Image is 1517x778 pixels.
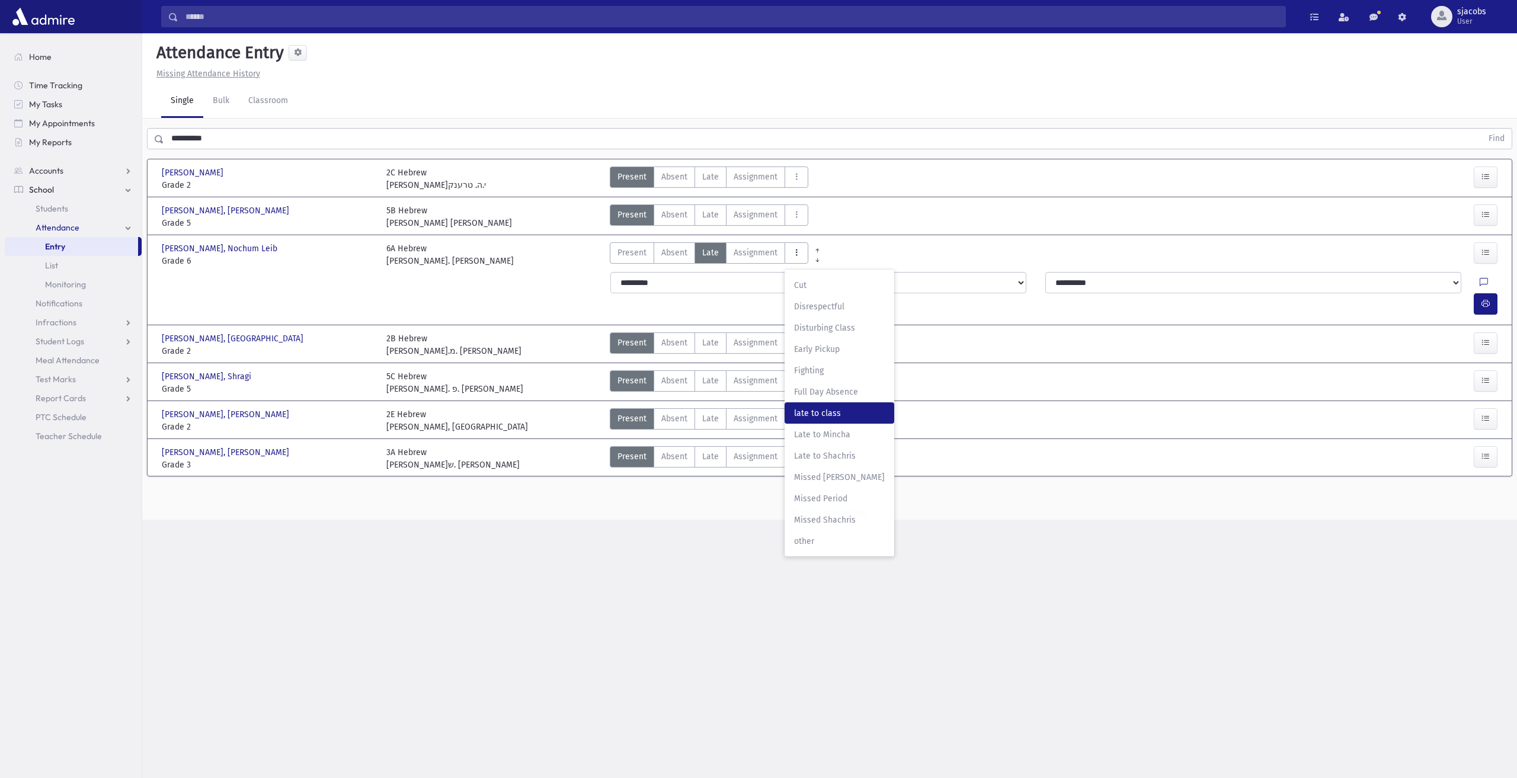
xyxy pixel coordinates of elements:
[794,343,885,356] span: Early Pickup
[794,492,885,505] span: Missed Period
[734,171,777,183] span: Assignment
[617,337,647,349] span: Present
[162,167,226,179] span: [PERSON_NAME]
[162,332,306,345] span: [PERSON_NAME], [GEOGRAPHIC_DATA]
[5,95,142,114] a: My Tasks
[5,408,142,427] a: PTC Schedule
[5,199,142,218] a: Students
[386,204,512,229] div: 5B Hebrew [PERSON_NAME] [PERSON_NAME]
[734,209,777,221] span: Assignment
[617,209,647,221] span: Present
[1457,17,1486,26] span: User
[5,47,142,66] a: Home
[161,85,203,118] a: Single
[661,337,687,349] span: Absent
[162,255,375,267] span: Grade 6
[36,298,82,309] span: Notifications
[45,241,65,252] span: Entry
[734,374,777,387] span: Assignment
[386,242,514,267] div: 6A Hebrew [PERSON_NAME]. [PERSON_NAME]
[794,386,885,398] span: Full Day Absence
[178,6,1285,27] input: Search
[239,85,297,118] a: Classroom
[9,5,78,28] img: AdmirePro
[29,99,62,110] span: My Tasks
[617,450,647,463] span: Present
[29,137,72,148] span: My Reports
[702,412,719,425] span: Late
[794,364,885,377] span: Fighting
[36,412,87,422] span: PTC Schedule
[610,204,808,229] div: AttTypes
[29,165,63,176] span: Accounts
[617,171,647,183] span: Present
[162,421,375,433] span: Grade 2
[162,204,292,217] span: [PERSON_NAME], [PERSON_NAME]
[162,370,254,383] span: [PERSON_NAME], Shragi
[610,332,808,357] div: AttTypes
[29,52,52,62] span: Home
[734,412,777,425] span: Assignment
[794,428,885,441] span: Late to Mincha
[29,184,54,195] span: School
[162,383,375,395] span: Grade 5
[5,237,138,256] a: Entry
[5,313,142,332] a: Infractions
[386,446,520,471] div: 3A Hebrew [PERSON_NAME]ש. [PERSON_NAME]
[36,355,100,366] span: Meal Attendance
[5,351,142,370] a: Meal Attendance
[610,370,808,395] div: AttTypes
[162,217,375,229] span: Grade 5
[386,370,523,395] div: 5C Hebrew [PERSON_NAME]. פ. [PERSON_NAME]
[36,317,76,328] span: Infractions
[162,179,375,191] span: Grade 2
[661,450,687,463] span: Absent
[617,374,647,387] span: Present
[162,446,292,459] span: [PERSON_NAME], [PERSON_NAME]
[5,370,142,389] a: Test Marks
[29,80,82,91] span: Time Tracking
[5,76,142,95] a: Time Tracking
[36,374,76,385] span: Test Marks
[794,535,885,548] span: other
[702,374,719,387] span: Late
[203,85,239,118] a: Bulk
[794,514,885,526] span: Missed Shachris
[610,446,808,471] div: AttTypes
[702,171,719,183] span: Late
[5,256,142,275] a: List
[702,246,719,259] span: Late
[661,209,687,221] span: Absent
[661,412,687,425] span: Absent
[661,246,687,259] span: Absent
[702,337,719,349] span: Late
[734,337,777,349] span: Assignment
[610,408,808,433] div: AttTypes
[36,336,84,347] span: Student Logs
[5,427,142,446] a: Teacher Schedule
[794,450,885,462] span: Late to Shachris
[162,242,280,255] span: [PERSON_NAME], Nochum Leib
[702,209,719,221] span: Late
[5,218,142,237] a: Attendance
[162,408,292,421] span: [PERSON_NAME], [PERSON_NAME]
[794,300,885,313] span: Disrespectful
[610,242,808,267] div: AttTypes
[1457,7,1486,17] span: sjacobs
[5,294,142,313] a: Notifications
[734,450,777,463] span: Assignment
[45,260,58,271] span: List
[702,450,719,463] span: Late
[5,133,142,152] a: My Reports
[386,408,528,433] div: 2E Hebrew [PERSON_NAME], [GEOGRAPHIC_DATA]
[5,180,142,199] a: School
[5,275,142,294] a: Monitoring
[794,407,885,420] span: late to class
[794,471,885,484] span: Missed [PERSON_NAME]
[5,114,142,133] a: My Appointments
[36,222,79,233] span: Attendance
[5,389,142,408] a: Report Cards
[45,279,86,290] span: Monitoring
[1481,129,1512,149] button: Find
[610,167,808,191] div: AttTypes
